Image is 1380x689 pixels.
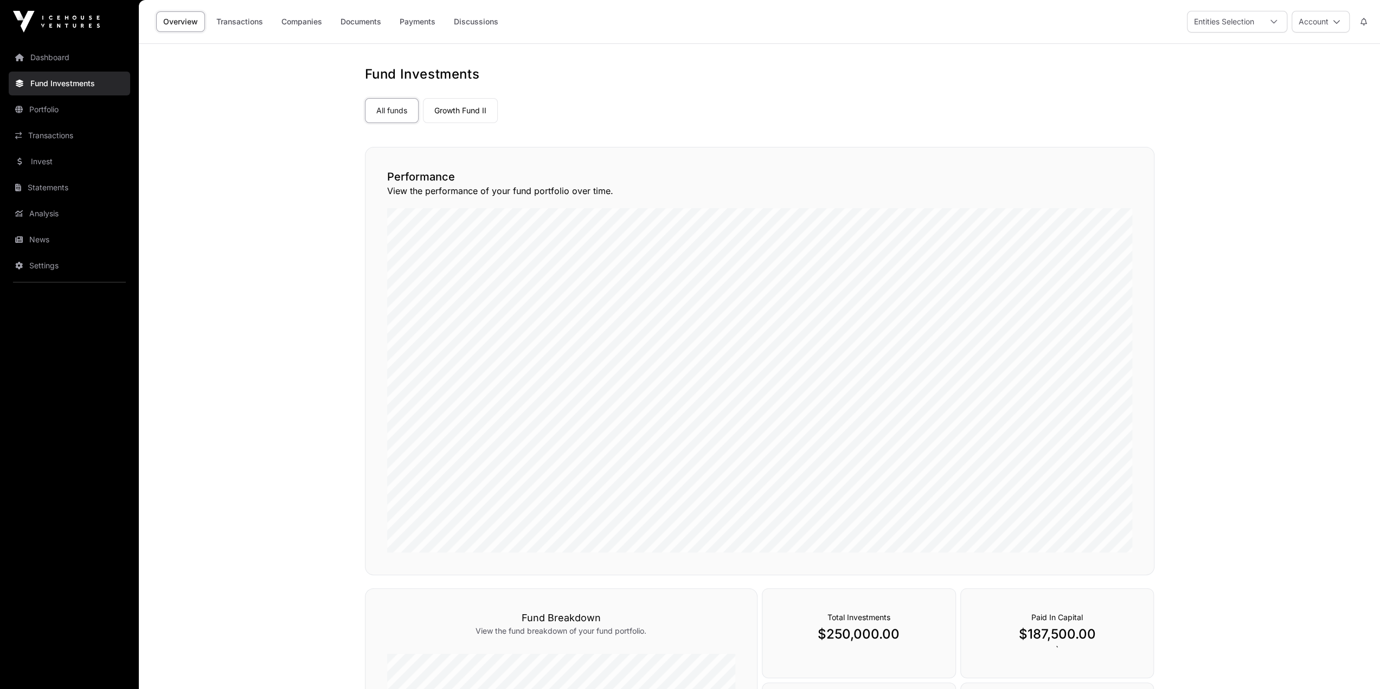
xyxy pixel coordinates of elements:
img: Icehouse Ventures Logo [13,11,100,33]
a: Dashboard [9,46,130,69]
a: Transactions [9,124,130,147]
a: Payments [393,11,442,32]
button: Account [1292,11,1350,33]
p: View the fund breakdown of your fund portfolio. [387,626,735,636]
div: Entities Selection [1188,11,1261,32]
p: View the performance of your fund portfolio over time. [387,184,1132,197]
p: $250,000.00 [784,626,934,643]
a: Companies [274,11,329,32]
a: Growth Fund II [423,98,498,123]
a: Settings [9,254,130,278]
a: Overview [156,11,205,32]
h2: Performance [387,169,1132,184]
a: Portfolio [9,98,130,121]
p: $187,500.00 [983,626,1132,643]
a: News [9,228,130,252]
a: Statements [9,176,130,199]
span: Total Investments [827,613,890,622]
a: Fund Investments [9,72,130,95]
h3: Fund Breakdown [387,610,735,626]
a: Discussions [447,11,505,32]
iframe: Chat Widget [1326,637,1380,689]
a: Transactions [209,11,270,32]
a: Analysis [9,202,130,226]
a: All funds [365,98,419,123]
div: ` [960,588,1154,678]
span: Paid In Capital [1031,613,1083,622]
a: Documents [333,11,388,32]
a: Invest [9,150,130,173]
h1: Fund Investments [365,66,1154,83]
